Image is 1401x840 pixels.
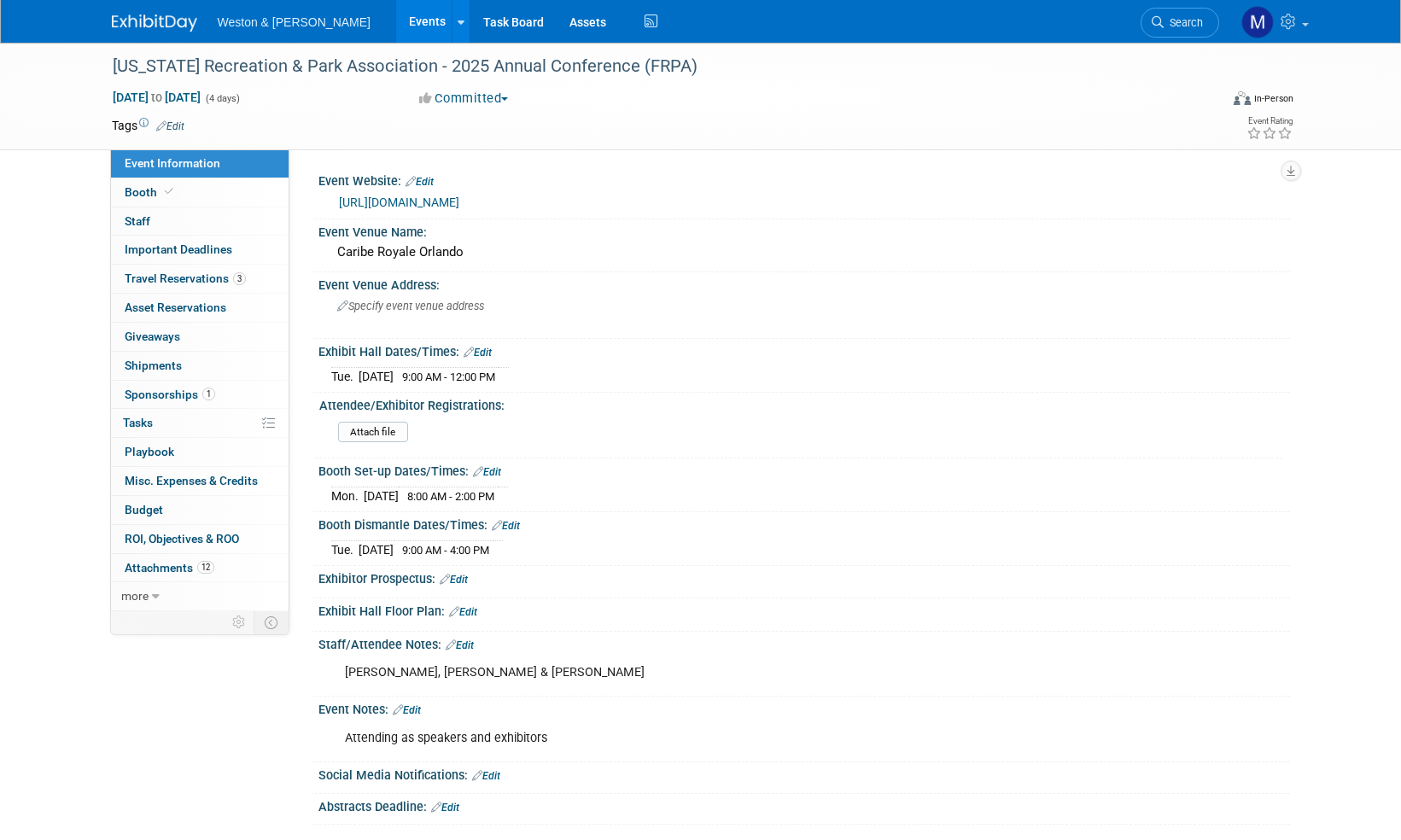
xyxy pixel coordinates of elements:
[318,272,1290,294] div: Event Venue Address:
[233,272,246,285] span: 3
[333,721,1102,755] div: Attending as speakers and exhibitors
[318,512,1290,534] div: Booth Dismantle Dates/Times:
[111,582,289,610] a: more
[359,368,394,386] td: [DATE]
[149,90,165,104] span: to
[492,520,520,532] a: Edit
[125,532,239,545] span: ROI, Objectives & ROO
[464,347,492,359] a: Edit
[111,438,289,466] a: Playbook
[111,149,289,178] a: Event Information
[218,15,371,29] span: Weston & [PERSON_NAME]
[111,352,289,380] a: Shipments
[111,554,289,582] a: Attachments12
[339,195,459,209] a: [URL][DOMAIN_NAME]
[364,487,399,505] td: [DATE]
[446,639,474,651] a: Edit
[318,458,1290,481] div: Booth Set-up Dates/Times:
[111,381,289,409] a: Sponsorships1
[112,15,197,32] img: ExhibitDay
[431,802,459,814] a: Edit
[125,561,214,575] span: Attachments
[197,561,214,574] span: 12
[125,185,177,199] span: Booth
[402,544,489,557] span: 9:00 AM - 4:00 PM
[156,120,184,132] a: Edit
[331,239,1277,265] div: Caribe Royale Orlando
[112,117,184,134] td: Tags
[111,294,289,322] a: Asset Reservations
[123,416,153,429] span: Tasks
[318,219,1290,241] div: Event Venue Name:
[125,445,174,458] span: Playbook
[318,168,1290,190] div: Event Website:
[111,409,289,437] a: Tasks
[111,178,289,207] a: Booth
[111,265,289,293] a: Travel Reservations3
[254,611,289,633] td: Toggle Event Tabs
[125,156,220,170] span: Event Information
[318,566,1290,588] div: Exhibitor Prospectus:
[202,388,215,400] span: 1
[318,632,1290,654] div: Staff/Attendee Notes:
[112,90,201,105] span: [DATE] [DATE]
[125,474,258,487] span: Misc. Expenses & Credits
[318,697,1290,719] div: Event Notes:
[1141,8,1219,38] a: Search
[331,487,364,505] td: Mon.
[125,214,150,228] span: Staff
[111,467,289,495] a: Misc. Expenses & Credits
[1234,91,1251,105] img: Format-Inperson.png
[449,606,477,618] a: Edit
[331,368,359,386] td: Tue.
[111,496,289,524] a: Budget
[125,330,180,343] span: Giveaways
[402,370,495,383] span: 9:00 AM - 12:00 PM
[318,794,1290,816] div: Abstracts Deadline:
[125,300,226,314] span: Asset Reservations
[1241,6,1274,38] img: Mary Ann Trujillo
[359,541,394,559] td: [DATE]
[473,466,501,478] a: Edit
[331,541,359,559] td: Tue.
[111,525,289,553] a: ROI, Objectives & ROO
[318,339,1290,361] div: Exhibit Hall Dates/Times:
[472,770,500,782] a: Edit
[111,323,289,351] a: Giveaways
[319,393,1282,414] div: Attendee/Exhibitor Registrations:
[393,704,421,716] a: Edit
[125,388,215,401] span: Sponsorships
[107,51,1194,82] div: [US_STATE] Recreation & Park Association - 2025 Annual Conference (FRPA)
[111,207,289,236] a: Staff
[125,359,182,372] span: Shipments
[407,490,494,503] span: 8:00 AM - 2:00 PM
[337,300,484,312] span: Specify event venue address
[125,271,246,285] span: Travel Reservations
[406,176,434,188] a: Edit
[225,611,254,633] td: Personalize Event Tab Strip
[125,242,232,256] span: Important Deadlines
[1253,92,1293,105] div: In-Person
[165,187,173,196] i: Booth reservation complete
[111,236,289,264] a: Important Deadlines
[1246,117,1293,125] div: Event Rating
[1118,89,1294,114] div: Event Format
[121,589,149,603] span: more
[440,574,468,586] a: Edit
[318,598,1290,621] div: Exhibit Hall Floor Plan:
[333,656,1102,690] div: [PERSON_NAME], [PERSON_NAME] & [PERSON_NAME]
[125,503,163,516] span: Budget
[1164,16,1203,29] span: Search
[204,93,240,104] span: (4 days)
[318,762,1290,785] div: Social Media Notifications:
[413,90,515,108] button: Committed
